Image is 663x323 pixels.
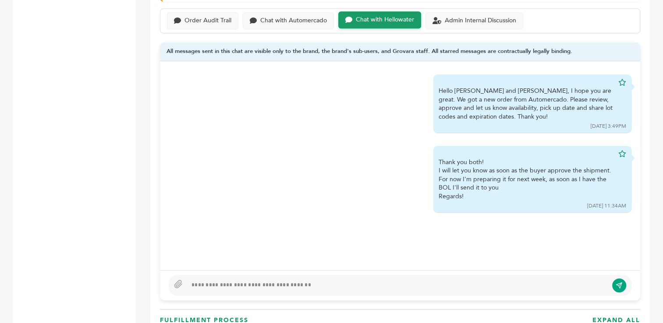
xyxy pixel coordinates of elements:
div: Thank you both! [439,158,614,201]
div: Hello [PERSON_NAME] and [PERSON_NAME], I hope you are great. We got a new order from Automercado.... [439,87,614,121]
div: Chat with Automercado [260,17,327,25]
div: Chat with Hellowater [356,16,414,24]
div: [DATE] 3:49PM [591,123,626,130]
div: Regards! [439,192,614,201]
div: [DATE] 11:34AM [587,202,626,210]
div: I will let you know as soon as the buyer approve the shipment. For now I'm preparing it for next ... [439,166,614,192]
div: Order Audit Trail [184,17,231,25]
div: Admin Internal Discussion [445,17,516,25]
div: All messages sent in this chat are visible only to the brand, the brand's sub-users, and Grovara ... [160,42,640,62]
